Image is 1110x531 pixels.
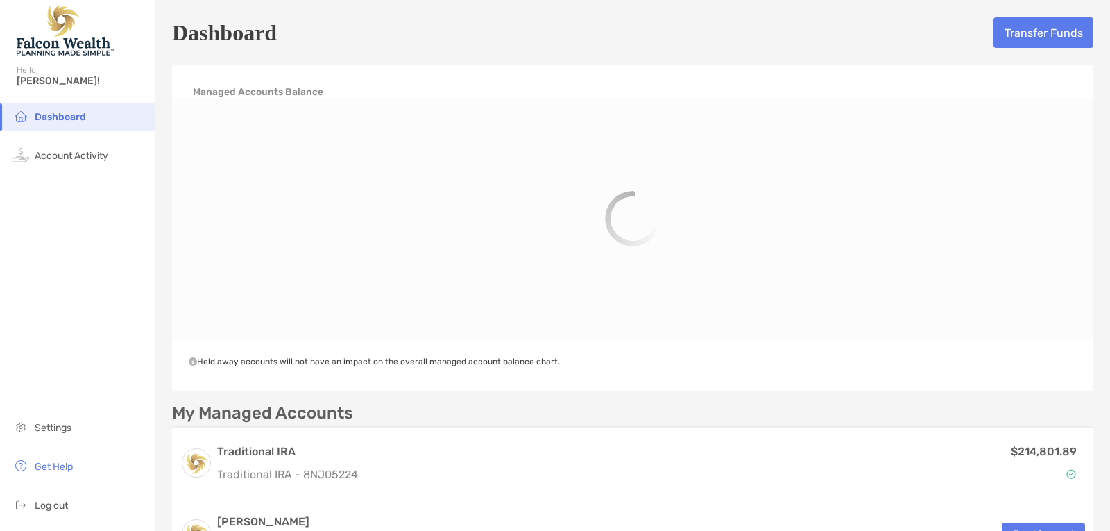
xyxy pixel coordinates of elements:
[217,444,358,460] h3: Traditional IRA
[217,466,358,483] p: Traditional IRA - 8NJ05224
[182,449,210,477] img: logo account
[1011,443,1077,460] p: $214,801.89
[172,405,353,422] p: My Managed Accounts
[12,457,29,474] img: get-help icon
[1066,469,1076,479] img: Account Status icon
[217,514,373,530] h3: [PERSON_NAME]
[35,500,68,512] span: Log out
[17,75,146,87] span: [PERSON_NAME]!
[12,419,29,435] img: settings icon
[35,422,71,434] span: Settings
[35,461,73,473] span: Get Help
[17,6,114,56] img: Falcon Wealth Planning Logo
[12,146,29,163] img: activity icon
[12,108,29,124] img: household icon
[35,111,86,123] span: Dashboard
[35,150,108,162] span: Account Activity
[993,17,1093,48] button: Transfer Funds
[172,17,277,49] h5: Dashboard
[12,496,29,513] img: logout icon
[189,357,560,366] span: Held away accounts will not have an impact on the overall managed account balance chart.
[193,86,323,98] h4: Managed Accounts Balance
